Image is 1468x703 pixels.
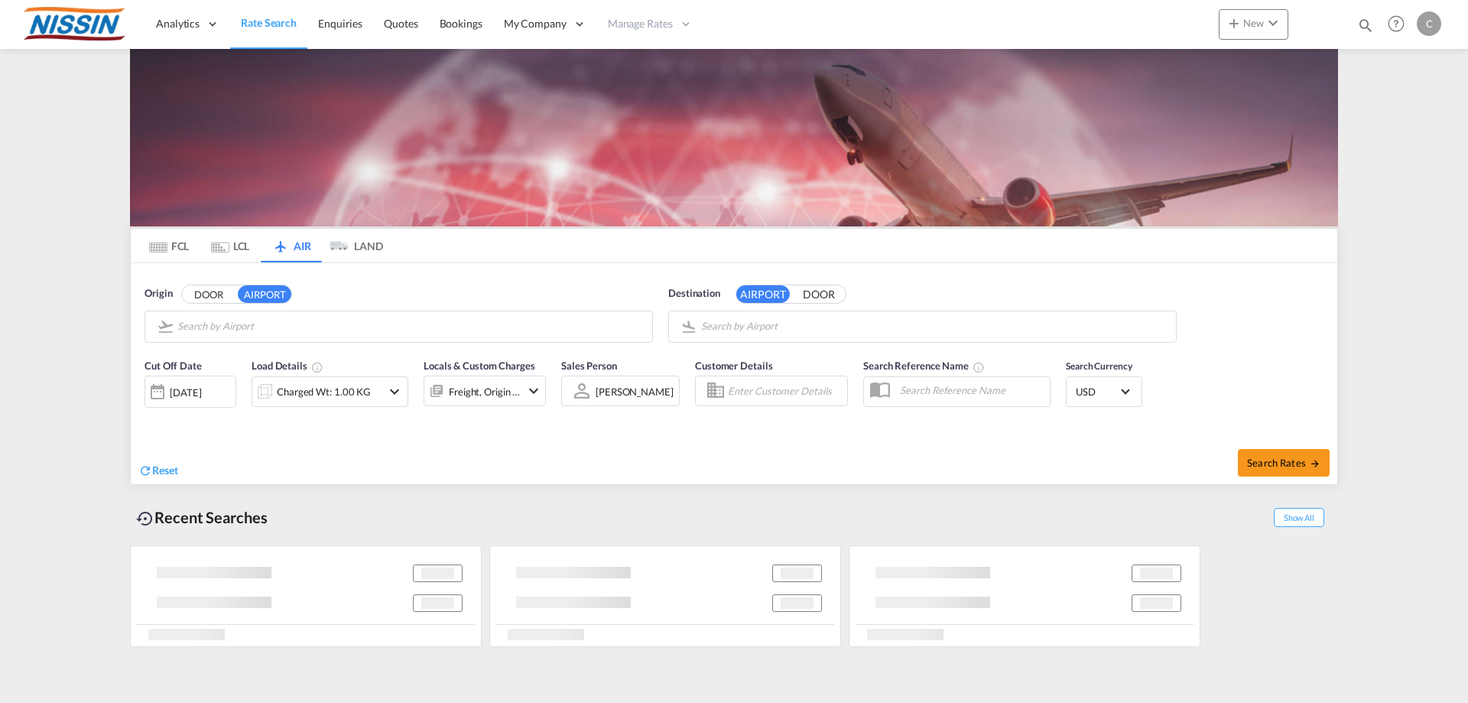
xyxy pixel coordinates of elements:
[385,382,404,401] md-icon: icon-chevron-down
[440,17,482,30] span: Bookings
[136,509,154,528] md-icon: icon-backup-restore
[736,285,790,303] button: AIRPORT
[449,381,521,402] div: Freight Origin Destination
[271,237,290,249] md-icon: icon-airplane
[1066,360,1132,372] span: Search Currency
[384,17,417,30] span: Quotes
[138,229,383,262] md-pagination-wrapper: Use the left and right arrow keys to navigate between tabs
[170,386,201,399] div: [DATE]
[130,500,274,535] div: Recent Searches
[1247,457,1320,469] span: Search Rates
[1076,385,1119,399] span: USD
[1357,17,1374,40] div: icon-magnify
[277,381,371,402] div: Charged Wt: 1.00 KG
[252,360,323,372] span: Load Details
[138,463,178,480] div: icon-refreshReset
[608,16,673,31] span: Manage Rates
[504,16,567,31] span: My Company
[1383,11,1417,38] div: Help
[200,229,261,262] md-tab-item: LCL
[1417,11,1441,36] div: C
[424,360,535,372] span: Locals & Custom Charges
[1219,9,1288,40] button: icon-plus 400-fgNewicon-chevron-down
[23,7,126,41] img: 485da9108dca11f0a63a77e390b9b49c.jpg
[668,286,720,301] span: Destination
[1264,14,1282,32] md-icon: icon-chevron-down
[1357,17,1374,34] md-icon: icon-magnify
[561,360,617,372] span: Sales Person
[525,382,543,400] md-icon: icon-chevron-down
[973,361,985,373] md-icon: Your search will be saved by the below given name
[145,286,172,301] span: Origin
[1225,14,1243,32] md-icon: icon-plus 400-fg
[728,379,843,402] input: Enter Customer Details
[138,464,152,477] md-icon: icon-refresh
[1274,508,1324,527] span: Show All
[1238,449,1330,477] button: Search Ratesicon-arrow-right
[145,376,236,408] div: [DATE]
[318,17,362,30] span: Enquiries
[311,361,323,373] md-icon: Chargeable Weight
[130,49,1338,226] img: Airfreight+BACKGROUD.png
[792,285,846,303] button: DOOR
[695,360,772,372] span: Customer Details
[1310,458,1320,469] md-icon: icon-arrow-right
[863,360,985,372] span: Search Reference Name
[1383,11,1409,37] span: Help
[322,229,383,262] md-tab-item: LAND
[701,315,1168,338] input: Search by Airport
[1225,17,1282,29] span: New
[594,380,675,402] md-select: Sales Person: Chikako Isawa
[424,376,546,406] div: Freight Origin Destinationicon-chevron-down
[1074,380,1134,402] md-select: Select Currency: $ USDUnited States Dollar
[252,376,408,407] div: Charged Wt: 1.00 KGicon-chevron-down
[182,285,235,303] button: DOOR
[156,16,200,31] span: Analytics
[145,406,156,427] md-datepicker: Select
[145,360,202,372] span: Cut Off Date
[131,263,1337,484] div: Origin DOOR AIRPORT Search by Airport Destination AIRPORT DOOR Search by Airport Cut Off Date [DA...
[238,285,291,303] button: AIRPORT
[138,229,200,262] md-tab-item: FCL
[241,16,297,29] span: Rate Search
[596,386,674,398] div: [PERSON_NAME]
[892,379,1050,402] input: Search Reference Name
[261,229,322,262] md-tab-item: AIR
[177,315,645,338] input: Search by Airport
[152,464,178,477] span: Reset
